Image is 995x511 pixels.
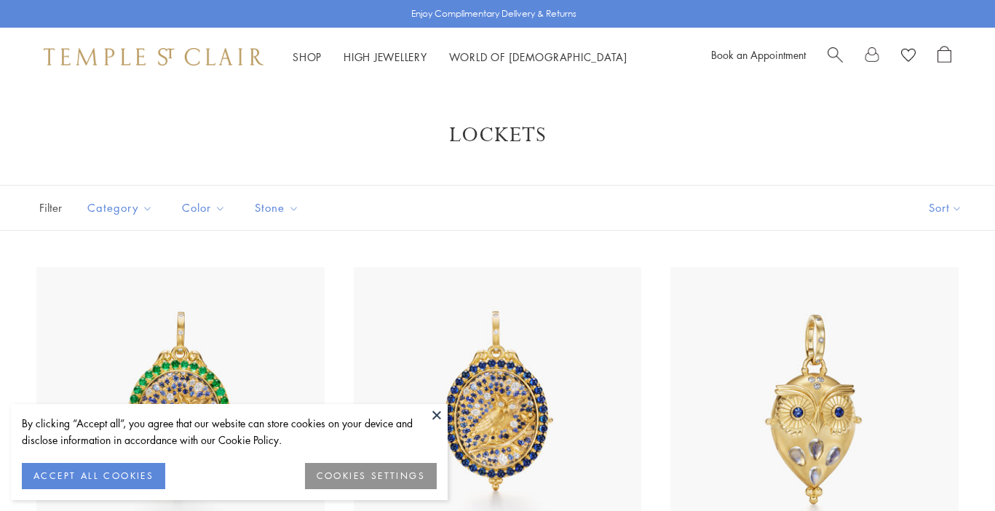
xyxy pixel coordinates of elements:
a: View Wishlist [901,46,916,68]
img: Temple St. Clair [44,48,263,66]
a: World of [DEMOGRAPHIC_DATA]World of [DEMOGRAPHIC_DATA] [449,49,627,64]
button: COOKIES SETTINGS [305,463,437,489]
span: Color [175,199,237,217]
p: Enjoy Complimentary Delivery & Returns [411,7,576,21]
button: Stone [244,191,310,224]
button: Category [76,191,164,224]
h1: Lockets [58,122,937,148]
button: ACCEPT ALL COOKIES [22,463,165,489]
button: Show sort by [896,186,995,230]
a: Search [828,46,843,68]
a: ShopShop [293,49,322,64]
a: High JewelleryHigh Jewellery [344,49,427,64]
span: Category [80,199,164,217]
div: By clicking “Accept all”, you agree that our website can store cookies on your device and disclos... [22,415,437,448]
nav: Main navigation [293,48,627,66]
a: Book an Appointment [711,47,806,62]
button: Color [171,191,237,224]
iframe: Gorgias live chat messenger [922,443,980,496]
span: Stone [247,199,310,217]
a: Open Shopping Bag [937,46,951,68]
